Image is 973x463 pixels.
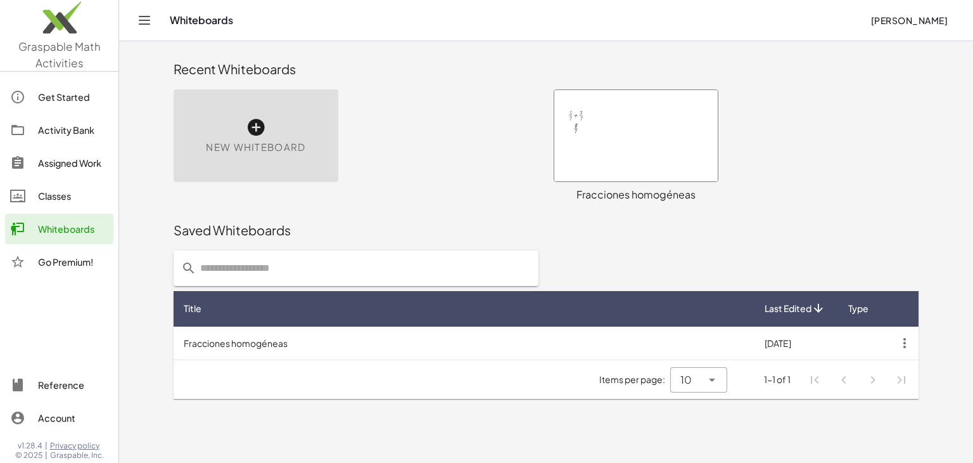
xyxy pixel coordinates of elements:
div: Get Started [38,89,108,105]
div: Account [38,410,108,426]
div: Saved Whiteboards [174,221,919,239]
span: Items per page: [599,373,670,386]
span: 10 [680,372,692,388]
span: [PERSON_NAME] [870,15,948,26]
span: Graspable, Inc. [50,450,104,460]
div: Recent Whiteboards [174,60,919,78]
a: Privacy policy [50,441,104,451]
td: [DATE] [754,327,836,360]
td: Fracciones homogéneas [174,327,754,360]
div: Reference [38,377,108,393]
button: Toggle navigation [134,10,155,30]
div: Fracciones homogéneas [554,187,718,202]
span: | [45,450,48,460]
div: Whiteboards [38,221,108,237]
span: © 2025 [15,450,42,460]
a: Reference [5,370,113,400]
div: 1-1 of 1 [764,373,791,386]
a: Activity Bank [5,115,113,145]
button: [PERSON_NAME] [860,9,958,32]
a: Get Started [5,82,113,112]
div: Activity Bank [38,122,108,138]
a: Assigned Work [5,148,113,178]
span: New Whiteboard [206,140,305,155]
div: Go Premium! [38,254,108,270]
div: Assigned Work [38,155,108,171]
span: v1.28.4 [18,441,42,451]
span: | [45,441,48,451]
nav: Pagination Navigation [801,365,916,395]
span: Title [184,302,201,315]
a: Whiteboards [5,214,113,244]
a: Classes [5,181,113,211]
i: prepended action [181,261,196,276]
span: Type [848,302,868,315]
span: Graspable Math Activities [18,39,101,70]
a: Account [5,403,113,433]
div: Classes [38,188,108,204]
span: Last Edited [765,302,811,315]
